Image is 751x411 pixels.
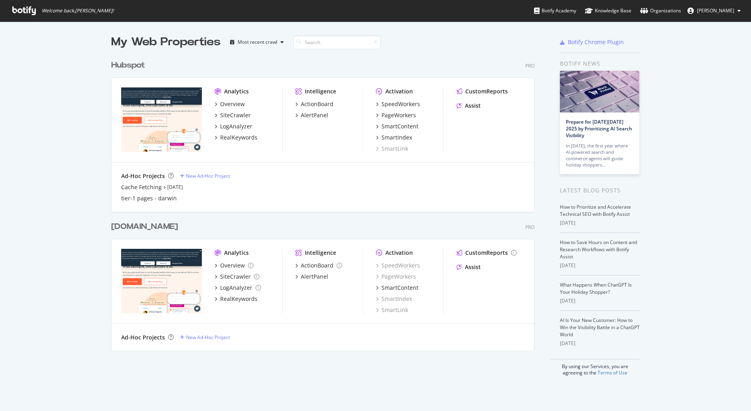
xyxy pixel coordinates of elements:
[560,239,637,260] a: How to Save Hours on Content and Research Workflows with Botify Assist
[457,87,508,95] a: CustomReports
[534,7,576,15] div: Botify Academy
[111,34,221,50] div: My Web Properties
[301,273,328,281] div: AlertPanel
[215,134,257,142] a: RealKeywords
[301,100,333,108] div: ActionBoard
[465,249,508,257] div: CustomReports
[566,118,632,139] a: Prepare for [DATE][DATE] 2025 by Prioritizing AI Search Visibility
[381,122,418,130] div: SmartContent
[238,40,277,45] div: Most recent crawl
[681,4,747,17] button: [PERSON_NAME]
[560,317,640,338] a: AI Is Your New Customer: How to Win the Visibility Battle in a ChatGPT World
[121,194,177,202] a: tier-1 pages - darwin
[560,38,624,46] a: Botify Chrome Plugin
[560,59,640,68] div: Botify news
[295,262,342,269] a: ActionBoard
[560,186,640,195] div: Latest Blog Posts
[111,60,145,71] div: Hubspot
[220,273,251,281] div: SiteCrawler
[215,273,259,281] a: SiteCrawler
[385,249,413,257] div: Activation
[640,7,681,15] div: Organizations
[525,224,534,231] div: Pro
[457,102,481,110] a: Assist
[381,284,418,292] div: SmartContent
[566,143,633,168] div: In [DATE], the first year where AI-powered search and commerce agents will guide holiday shoppers…
[293,35,381,49] input: Search
[111,60,148,71] a: Hubspot
[215,122,252,130] a: LogAnalyzer
[121,172,165,180] div: Ad-Hoc Projects
[220,122,252,130] div: LogAnalyzer
[121,183,162,191] a: Cache Fetching
[376,100,420,108] a: SpeedWorkers
[457,249,517,257] a: CustomReports
[215,284,261,292] a: LogAnalyzer
[215,262,254,269] a: Overview
[376,262,420,269] a: SpeedWorkers
[560,262,640,269] div: [DATE]
[376,145,408,153] a: SmartLink
[220,295,257,303] div: RealKeywords
[550,359,640,376] div: By using our Services, you are agreeing to the
[376,306,408,314] a: SmartLink
[215,100,245,108] a: Overview
[180,173,230,179] a: New Ad-Hoc Project
[585,7,631,15] div: Knowledge Base
[376,295,412,303] a: SmartIndex
[224,87,249,95] div: Analytics
[525,62,534,69] div: Pro
[305,87,336,95] div: Intelligence
[111,50,541,351] div: grid
[560,297,640,304] div: [DATE]
[560,281,632,295] a: What Happens When ChatGPT Is Your Holiday Shopper?
[697,7,734,14] span: Darwin Santos
[220,262,245,269] div: Overview
[186,173,230,179] div: New Ad-Hoc Project
[121,333,165,341] div: Ad-Hoc Projects
[381,134,412,142] div: SmartIndex
[220,284,252,292] div: LogAnalyzer
[220,111,251,119] div: SiteCrawler
[376,122,418,130] a: SmartContent
[224,249,249,257] div: Analytics
[301,111,328,119] div: AlertPanel
[111,221,178,233] div: [DOMAIN_NAME]
[42,8,114,14] span: Welcome back, [PERSON_NAME] !
[385,87,413,95] div: Activation
[111,221,181,233] a: [DOMAIN_NAME]
[376,111,416,119] a: PageWorkers
[220,134,257,142] div: RealKeywords
[227,36,287,48] button: Most recent crawl
[305,249,336,257] div: Intelligence
[465,87,508,95] div: CustomReports
[376,273,416,281] a: PageWorkers
[560,71,639,112] img: Prepare for Black Friday 2025 by Prioritizing AI Search Visibility
[457,263,481,271] a: Assist
[220,100,245,108] div: Overview
[560,340,640,347] div: [DATE]
[186,334,230,341] div: New Ad-Hoc Project
[215,111,251,119] a: SiteCrawler
[295,111,328,119] a: AlertPanel
[121,249,202,313] img: hubspot-bulkdataexport.com
[381,100,420,108] div: SpeedWorkers
[295,273,328,281] a: AlertPanel
[465,263,481,271] div: Assist
[376,134,412,142] a: SmartIndex
[121,87,202,152] img: hubspot.com
[215,295,257,303] a: RealKeywords
[465,102,481,110] div: Assist
[568,38,624,46] div: Botify Chrome Plugin
[180,334,230,341] a: New Ad-Hoc Project
[376,284,418,292] a: SmartContent
[598,369,627,376] a: Terms of Use
[381,111,416,119] div: PageWorkers
[301,262,333,269] div: ActionBoard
